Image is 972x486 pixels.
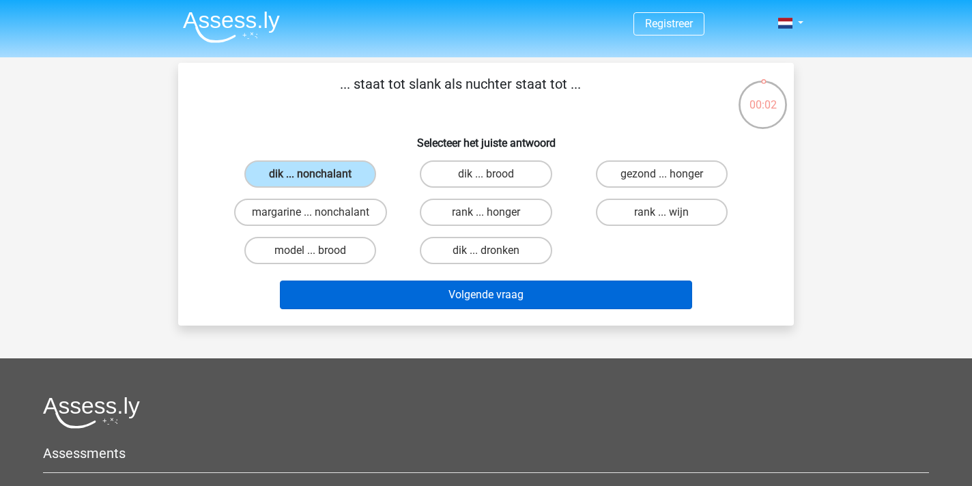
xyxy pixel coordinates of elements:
p: ... staat tot slank als nuchter staat tot ... [200,74,721,115]
img: Assessly logo [43,397,140,429]
label: dik ... dronken [420,237,552,264]
img: Assessly [183,11,280,43]
label: margarine ... nonchalant [234,199,387,226]
label: rank ... honger [420,199,552,226]
label: dik ... brood [420,160,552,188]
h6: Selecteer het juiste antwoord [200,126,772,149]
label: model ... brood [244,237,376,264]
h5: Assessments [43,445,929,461]
div: 00:02 [737,79,788,113]
label: rank ... wijn [596,199,728,226]
label: dik ... nonchalant [244,160,376,188]
label: gezond ... honger [596,160,728,188]
button: Volgende vraag [280,281,693,309]
a: Registreer [645,17,693,30]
